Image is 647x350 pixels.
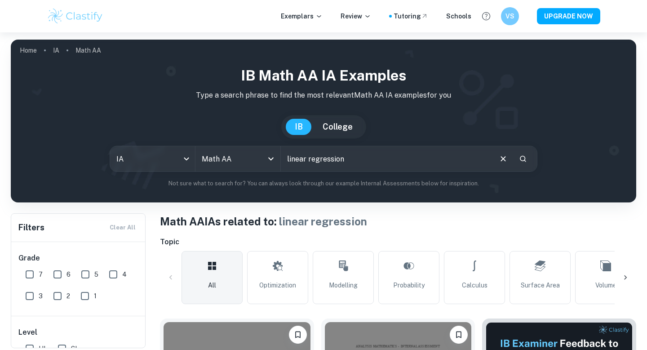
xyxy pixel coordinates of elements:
h6: VS [505,11,515,21]
button: Help and Feedback [479,9,494,24]
span: 7 [39,269,43,279]
span: Optimization [259,280,296,290]
button: Clear [495,150,512,167]
span: Calculus [462,280,487,290]
button: Search [515,151,531,166]
button: IB [286,119,312,135]
h6: Level [18,327,139,338]
input: E.g. modelling a logo, player arrangements, shape of an egg... [281,146,491,171]
span: linear regression [279,215,367,228]
a: Schools [446,11,471,21]
p: Exemplars [281,11,323,21]
button: Bookmark [289,326,307,344]
span: Surface Area [521,280,560,290]
span: Volume [595,280,616,290]
button: VS [501,7,519,25]
a: Tutoring [394,11,428,21]
p: Not sure what to search for? You can always look through our example Internal Assessments below f... [18,179,629,188]
span: 3 [39,291,43,301]
button: UPGRADE NOW [537,8,600,24]
span: All [208,280,216,290]
span: Probability [393,280,425,290]
span: Modelling [329,280,358,290]
a: IA [53,44,59,57]
button: Open [265,153,277,165]
h1: IB Math AA IA examples [18,65,629,86]
p: Review [341,11,371,21]
img: Clastify logo [47,7,104,25]
a: Home [20,44,37,57]
h6: Grade [18,253,139,264]
h6: Topic [160,237,636,247]
p: Type a search phrase to find the most relevant Math AA IA examples for you [18,90,629,101]
p: Math AA [75,45,101,55]
span: 2 [66,291,70,301]
h1: Math AA IAs related to: [160,213,636,229]
span: 5 [94,269,98,279]
img: profile cover [11,40,636,202]
h6: Filters [18,221,44,234]
div: IA [110,146,195,171]
button: College [314,119,362,135]
span: 6 [66,269,71,279]
span: 4 [122,269,127,279]
span: 1 [94,291,97,301]
button: Bookmark [450,326,468,344]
